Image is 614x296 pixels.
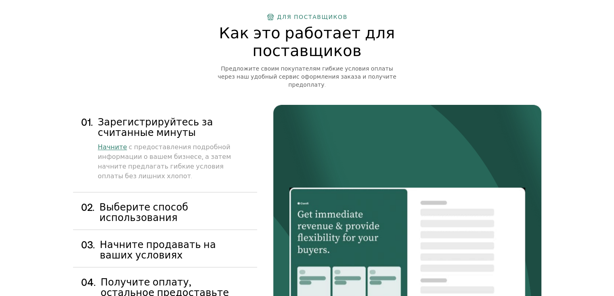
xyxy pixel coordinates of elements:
ya-tr-span: Начните [98,143,127,150]
ya-tr-span: Для поставщиков [277,14,348,20]
a: Начните [98,143,129,150]
div: 0 1 . [73,117,93,189]
ya-tr-span: Предложите своим покупателям гибкие условия оплаты через наш удобный сервис оформления заказа и п... [218,65,396,88]
ya-tr-span: Выберите способ использования [99,202,188,223]
ya-tr-span: Как это работает для поставщиков [219,24,395,59]
ya-tr-span: с предоставления подробной информации о вашем бизнесе, а затем начните предлагать гибкие условия ... [98,143,231,179]
ya-tr-span: Зарегистрируйтесь за считанные минуты [98,117,213,138]
div: 0 3 . [73,240,95,261]
div: 0 2 . [73,202,95,223]
ya-tr-span: Начните продавать на ваших условиях [100,239,216,261]
img: финансы [266,13,275,21]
